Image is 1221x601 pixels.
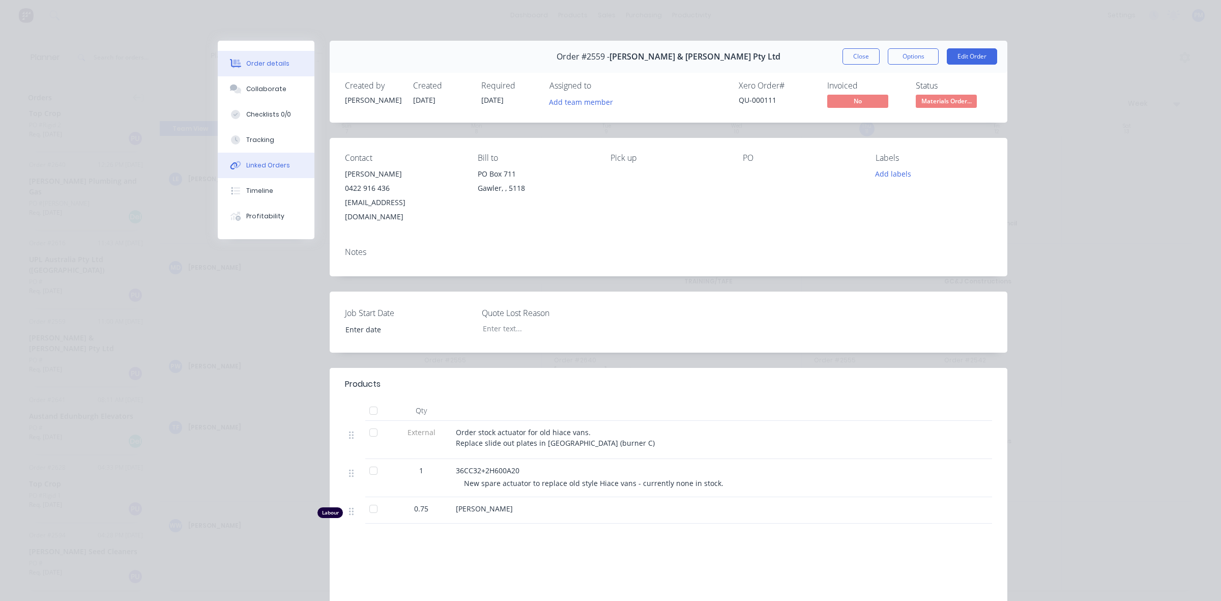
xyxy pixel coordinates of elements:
[916,95,977,110] button: Materials Order...
[246,135,274,145] div: Tracking
[478,181,594,195] div: Gawler, , 5118
[218,204,314,229] button: Profitability
[345,247,992,257] div: Notes
[557,52,609,62] span: Order #2559 -
[345,307,472,319] label: Job Start Date
[888,48,939,65] button: Options
[345,167,461,224] div: [PERSON_NAME]0422 916 436[EMAIL_ADDRESS][DOMAIN_NAME]
[549,95,619,108] button: Add team member
[218,51,314,76] button: Order details
[413,95,435,105] span: [DATE]
[610,153,727,163] div: Pick up
[481,81,537,91] div: Required
[345,167,461,181] div: [PERSON_NAME]
[609,52,780,62] span: [PERSON_NAME] & [PERSON_NAME] Pty Ltd
[218,102,314,127] button: Checklists 0/0
[218,76,314,102] button: Collaborate
[345,378,381,390] div: Products
[481,95,504,105] span: [DATE]
[395,427,448,438] span: External
[345,95,401,105] div: [PERSON_NAME]
[478,167,594,199] div: PO Box 711Gawler, , 5118
[876,153,992,163] div: Labels
[414,503,428,514] span: 0.75
[345,181,461,195] div: 0422 916 436
[413,81,469,91] div: Created
[218,178,314,204] button: Timeline
[317,507,343,518] div: Labour
[478,167,594,181] div: PO Box 711
[345,81,401,91] div: Created by
[827,81,904,91] div: Invoiced
[916,95,977,107] span: Materials Order...
[246,212,284,221] div: Profitability
[246,186,273,195] div: Timeline
[419,465,423,476] span: 1
[456,504,513,513] span: [PERSON_NAME]
[391,400,452,421] div: Qty
[456,427,655,448] span: Order stock actuator for old hiace vans. Replace slide out plates in [GEOGRAPHIC_DATA] (burner C)
[218,127,314,153] button: Tracking
[739,81,815,91] div: Xero Order #
[456,466,519,475] span: 36CC32+2H600A20
[544,95,619,108] button: Add team member
[345,153,461,163] div: Contact
[549,81,651,91] div: Assigned to
[345,195,461,224] div: [EMAIL_ADDRESS][DOMAIN_NAME]
[916,81,992,91] div: Status
[478,153,594,163] div: Bill to
[827,95,888,107] span: No
[246,84,286,94] div: Collaborate
[482,307,609,319] label: Quote Lost Reason
[246,110,291,119] div: Checklists 0/0
[218,153,314,178] button: Linked Orders
[739,95,815,105] div: QU-000111
[743,153,859,163] div: PO
[246,59,289,68] div: Order details
[947,48,997,65] button: Edit Order
[842,48,880,65] button: Close
[870,167,917,181] button: Add labels
[464,478,723,488] span: New spare actuator to replace old style Hiace vans - currently none in stock.
[338,322,465,337] input: Enter date
[246,161,290,170] div: Linked Orders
